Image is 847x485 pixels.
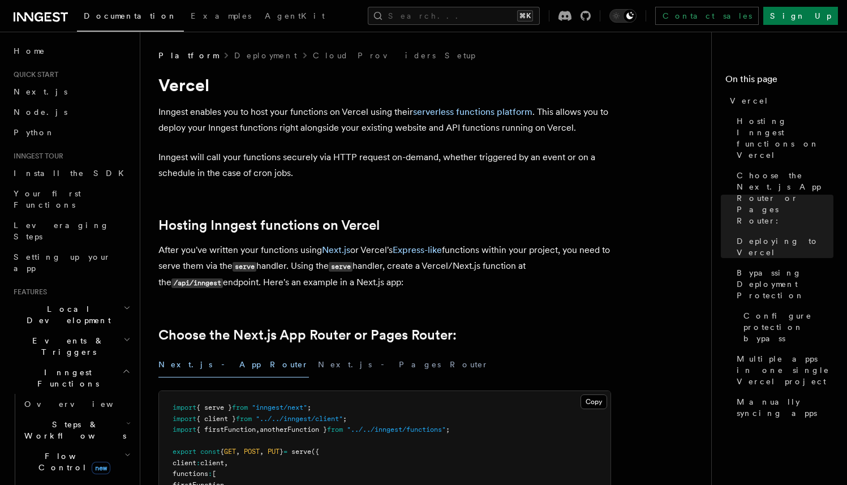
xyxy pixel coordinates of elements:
[258,3,332,31] a: AgentKit
[14,108,67,117] span: Node.js
[9,102,133,122] a: Node.js
[92,462,110,474] span: new
[20,394,133,414] a: Overview
[184,3,258,31] a: Examples
[158,217,380,233] a: Hosting Inngest functions on Vercel
[173,470,208,478] span: functions
[280,448,283,456] span: }
[318,352,489,377] button: Next.js - Pages Router
[14,45,45,57] span: Home
[9,247,133,278] a: Setting up your app
[732,111,833,165] a: Hosting Inngest functions on Vercel
[737,267,833,301] span: Bypassing Deployment Protection
[171,278,223,288] code: /api/inngest
[725,72,833,91] h4: On this page
[732,349,833,392] a: Multiple apps in one single Vercel project
[158,327,457,343] a: Choose the Next.js App Router or Pages Router:
[265,11,325,20] span: AgentKit
[14,87,67,96] span: Next.js
[200,448,220,456] span: const
[9,367,122,389] span: Inngest Functions
[9,152,63,161] span: Inngest tour
[84,11,177,20] span: Documentation
[9,303,123,326] span: Local Development
[393,244,442,255] a: Express-like
[763,7,838,25] a: Sign Up
[9,163,133,183] a: Install the SDK
[9,183,133,215] a: Your first Functions
[220,448,224,456] span: {
[260,448,264,456] span: ,
[737,353,833,387] span: Multiple apps in one single Vercel project
[224,448,236,456] span: GET
[307,404,311,411] span: ;
[347,426,446,434] span: "../../inngest/functions"
[158,75,611,95] h1: Vercel
[158,104,611,136] p: Inngest enables you to host your functions on Vercel using their . This allows you to deploy your...
[20,414,133,446] button: Steps & Workflows
[311,448,319,456] span: ({
[609,9,637,23] button: Toggle dark mode
[9,362,133,394] button: Inngest Functions
[173,426,196,434] span: import
[732,263,833,306] a: Bypassing Deployment Protection
[9,331,133,362] button: Events & Triggers
[368,7,540,25] button: Search...⌘K
[14,128,55,137] span: Python
[9,41,133,61] a: Home
[732,392,833,423] a: Manually syncing apps
[191,11,251,20] span: Examples
[343,415,347,423] span: ;
[9,215,133,247] a: Leveraging Steps
[9,70,58,79] span: Quick start
[14,169,131,178] span: Install the SDK
[200,459,224,467] span: client
[9,122,133,143] a: Python
[268,448,280,456] span: PUT
[737,235,833,258] span: Deploying to Vercel
[173,404,196,411] span: import
[208,470,212,478] span: :
[283,448,287,456] span: =
[291,448,311,456] span: serve
[732,165,833,231] a: Choose the Next.js App Router or Pages Router:
[327,426,343,434] span: from
[581,394,607,409] button: Copy
[737,115,833,161] span: Hosting Inngest functions on Vercel
[232,404,248,411] span: from
[196,426,256,434] span: { firstFunction
[739,306,833,349] a: Configure protection bypass
[158,352,309,377] button: Next.js - App Router
[158,242,611,291] p: After you've written your functions using or Vercel's functions within your project, you need to ...
[20,446,133,478] button: Flow Controlnew
[329,262,352,272] code: serve
[743,310,833,344] span: Configure protection bypass
[725,91,833,111] a: Vercel
[252,404,307,411] span: "inngest/next"
[244,448,260,456] span: POST
[14,252,111,273] span: Setting up your app
[24,400,141,409] span: Overview
[260,426,327,434] span: anotherFunction }
[77,3,184,32] a: Documentation
[313,50,475,61] a: Cloud Providers Setup
[9,81,133,102] a: Next.js
[14,221,109,241] span: Leveraging Steps
[236,415,252,423] span: from
[212,470,216,478] span: [
[236,448,240,456] span: ,
[14,189,81,209] span: Your first Functions
[158,149,611,181] p: Inngest will call your functions securely via HTTP request on-demand, whether triggered by an eve...
[256,426,260,434] span: ,
[173,448,196,456] span: export
[234,50,297,61] a: Deployment
[737,170,833,226] span: Choose the Next.js App Router or Pages Router:
[173,459,196,467] span: client
[9,299,133,331] button: Local Development
[737,396,833,419] span: Manually syncing apps
[233,262,256,272] code: serve
[322,244,350,255] a: Next.js
[730,95,769,106] span: Vercel
[413,106,532,117] a: serverless functions platform
[224,459,228,467] span: ,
